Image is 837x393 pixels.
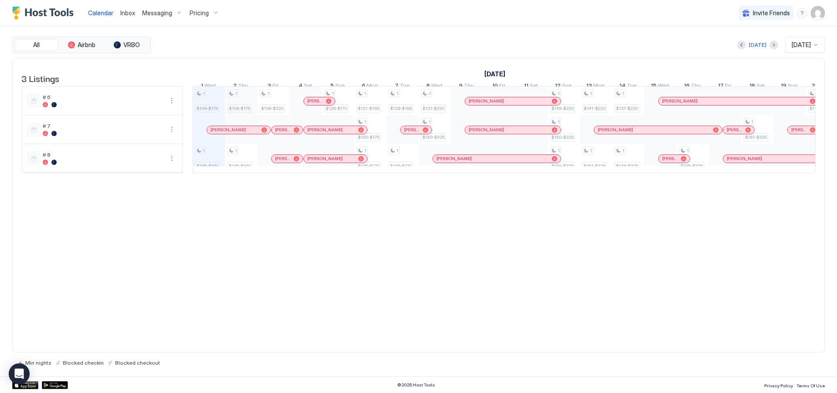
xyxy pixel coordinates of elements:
[199,80,218,93] a: October 1, 2025
[167,124,177,135] button: More options
[362,82,365,91] span: 6
[684,82,690,91] span: 16
[551,163,574,169] span: $160-$325
[482,68,507,80] a: October 1, 2025
[562,82,572,91] span: Sun
[616,106,638,111] span: $137-$220
[751,119,753,125] span: 1
[332,91,334,96] span: 1
[267,91,269,96] span: 1
[396,148,398,154] span: 1
[617,80,639,93] a: October 14, 2025
[718,82,724,91] span: 17
[33,41,40,49] span: All
[627,82,636,91] span: Tue
[490,80,507,93] a: October 10, 2025
[275,156,290,161] span: [PERSON_NAME]
[261,106,283,111] span: $136-$220
[88,9,113,17] span: Calendar
[429,91,431,96] span: 1
[555,82,561,91] span: 12
[429,119,431,125] span: 1
[749,41,766,49] div: [DATE]
[43,151,163,158] span: # 8
[299,82,303,91] span: 4
[616,163,638,169] span: $148-$325
[553,80,574,93] a: October 12, 2025
[328,80,347,93] a: October 5, 2025
[753,9,790,17] span: Invite Friends
[364,119,366,125] span: 1
[395,82,398,91] span: 7
[727,156,762,161] span: [PERSON_NAME]
[120,8,135,17] a: Inbox
[167,124,177,135] div: menu
[551,106,574,111] span: $149-$220
[737,41,746,49] button: Previous month
[63,359,104,366] span: Blocked checkin
[436,156,472,161] span: [PERSON_NAME]
[558,148,560,154] span: 1
[167,153,177,164] div: menu
[12,7,78,20] div: Host Tools Logo
[397,382,435,388] span: © 2025 Host Tools
[390,106,412,111] span: $128-$165
[558,119,560,125] span: 1
[21,72,59,85] span: 3 Listings
[622,91,624,96] span: 1
[12,381,38,389] div: App Store
[275,127,290,133] span: [PERSON_NAME]
[680,163,703,169] span: $135-$325
[123,41,140,49] span: VRBO
[530,82,538,91] span: Sat
[727,127,742,133] span: [PERSON_NAME]
[424,80,445,93] a: October 8, 2025
[651,82,657,91] span: 15
[190,9,209,17] span: Pricing
[396,91,398,96] span: 1
[622,148,624,154] span: 1
[781,82,786,91] span: 19
[60,39,103,51] button: Airbnb
[326,106,347,111] span: $128-$170
[464,82,474,91] span: Thu
[764,383,793,388] span: Privacy Policy
[598,127,633,133] span: [PERSON_NAME]
[810,106,831,111] span: $114-$220
[335,82,345,91] span: Sun
[167,153,177,164] button: More options
[748,40,768,50] button: [DATE]
[551,134,574,140] span: $150-$325
[360,80,380,93] a: October 6, 2025
[330,82,334,91] span: 5
[469,127,504,133] span: [PERSON_NAME]
[364,148,366,154] span: 1
[725,82,731,91] span: Fri
[203,91,205,96] span: 1
[457,80,476,93] a: October 9, 2025
[268,82,271,91] span: 3
[265,80,281,93] a: October 3, 2025
[584,80,607,93] a: October 13, 2025
[105,39,149,51] button: VRBO
[307,98,323,104] span: [PERSON_NAME]
[619,82,626,91] span: 14
[42,381,68,389] a: Google Play Store
[229,106,250,111] span: $108-$175
[749,82,755,91] span: 18
[687,148,689,154] span: 1
[764,380,793,390] a: Privacy Policy
[197,163,218,169] span: $135-$180
[522,80,540,93] a: October 11, 2025
[238,82,248,91] span: Thu
[14,39,58,51] button: All
[584,163,606,169] span: $151-$325
[593,82,605,91] span: Mon
[716,80,733,93] a: October 17, 2025
[584,106,606,111] span: $141-$220
[426,82,430,91] span: 8
[9,363,30,384] div: Open Intercom Messenger
[231,80,250,93] a: October 2, 2025
[769,41,778,49] button: Next month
